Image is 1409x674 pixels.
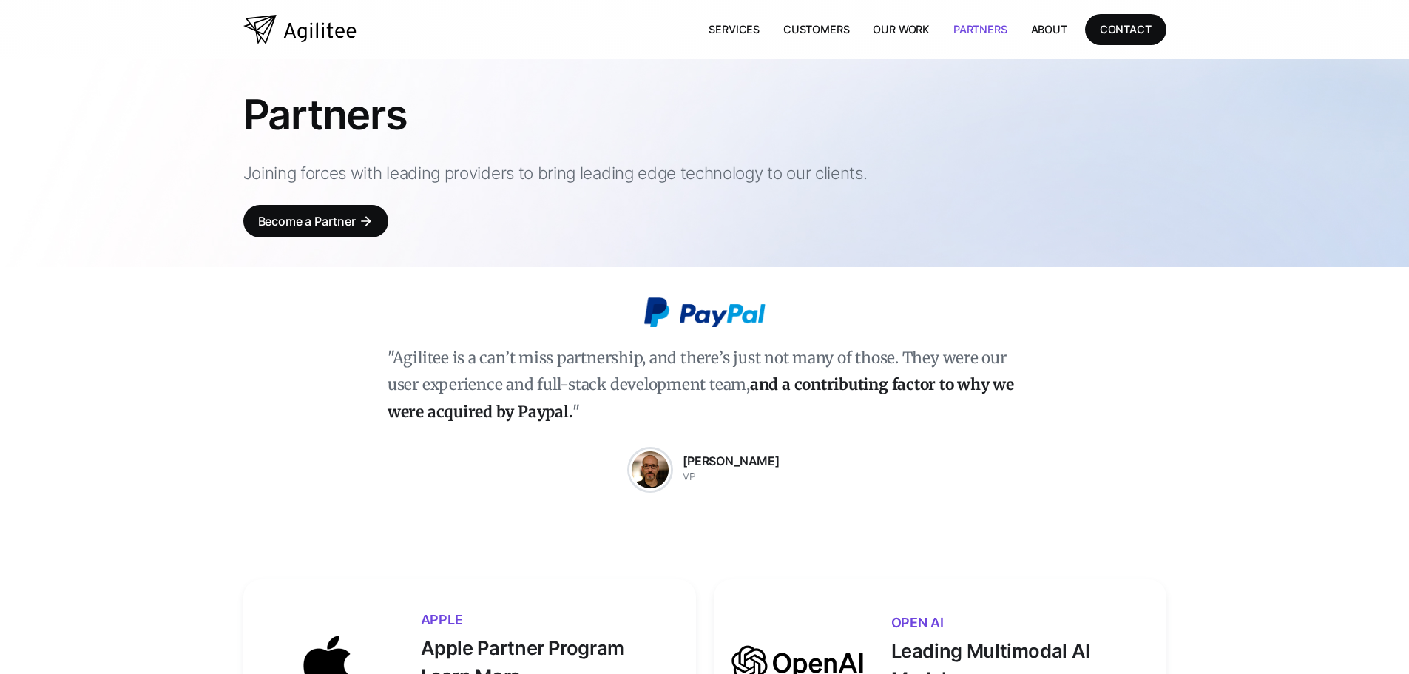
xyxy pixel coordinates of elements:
div: VP [683,468,780,486]
a: Our Work [861,14,942,44]
a: Customers [771,14,861,44]
a: CONTACT [1085,14,1166,44]
a: Partners [942,14,1019,44]
a: Services [697,14,771,44]
p: Joining forces with leading providers to bring leading edge technology to our clients. [243,158,888,187]
a: home [243,15,357,44]
div: CONTACT [1100,20,1152,38]
strong: and a contributing factor to why we were acquired by Paypal. [388,375,1014,421]
div: arrow_forward [359,214,374,229]
a: About [1019,14,1079,44]
p: "Agilitee is a can’t miss partnership, and there’s just not many of those. They were our user exp... [388,345,1021,425]
h3: Apple [421,613,678,627]
a: Become a Partnerarrow_forward [243,205,388,237]
h1: Partners [243,89,888,141]
div: Become a Partner [258,211,356,232]
h3: Open AI [891,616,1149,630]
strong: [PERSON_NAME] [683,454,780,468]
